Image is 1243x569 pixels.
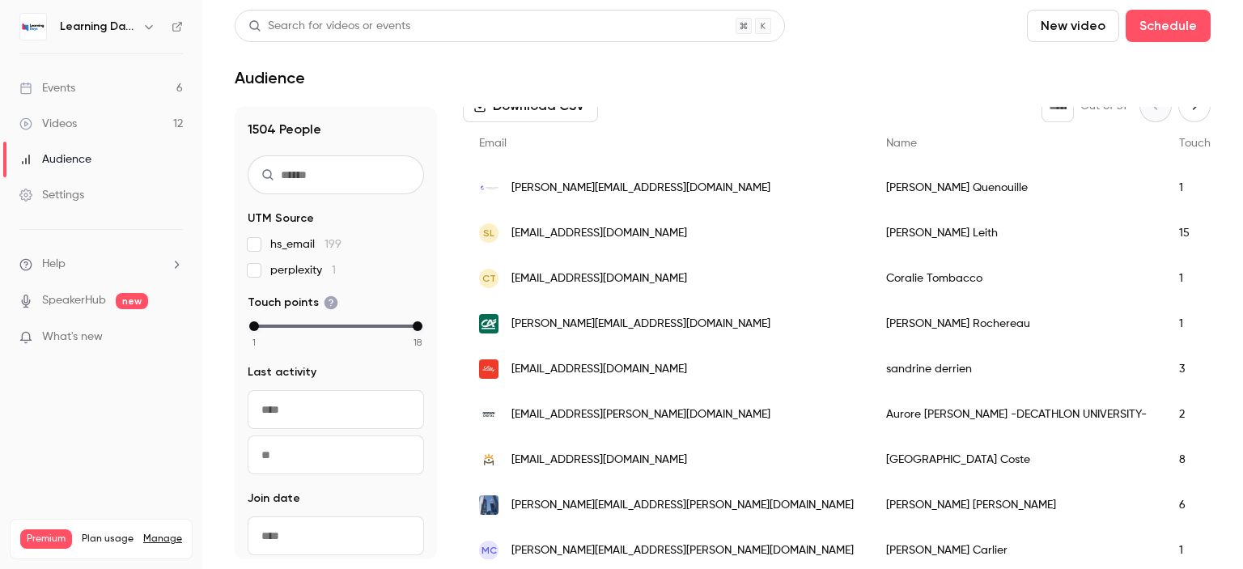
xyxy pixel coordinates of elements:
[19,256,183,273] li: help-dropdown-opener
[19,116,77,132] div: Videos
[511,452,687,469] span: [EMAIL_ADDRESS][DOMAIN_NAME]
[1027,10,1119,42] button: New video
[511,542,854,559] span: [PERSON_NAME][EMAIL_ADDRESS][PERSON_NAME][DOMAIN_NAME]
[60,19,136,35] h6: Learning Days
[511,180,770,197] span: [PERSON_NAME][EMAIL_ADDRESS][DOMAIN_NAME]
[248,120,424,139] h1: 1504 People
[42,256,66,273] span: Help
[479,359,498,379] img: lilly.com
[483,226,494,240] span: SL
[870,210,1163,256] div: [PERSON_NAME] Leith
[870,256,1163,301] div: Coralie Tombacco
[26,42,39,55] img: website_grey.svg
[270,236,342,253] span: hs_email
[886,138,917,149] span: Name
[19,187,84,203] div: Settings
[248,295,338,311] span: Touch points
[511,361,687,378] span: [EMAIL_ADDRESS][DOMAIN_NAME]
[414,335,422,350] span: 18
[479,138,507,149] span: Email
[19,151,91,168] div: Audience
[479,314,498,333] img: credit-agricole-sa.fr
[82,533,134,546] span: Plan usage
[45,26,79,39] div: v 4.0.25
[325,239,342,250] span: 199
[20,529,72,549] span: Premium
[19,80,75,96] div: Events
[249,321,259,331] div: min
[511,406,770,423] span: [EMAIL_ADDRESS][PERSON_NAME][DOMAIN_NAME]
[42,292,106,309] a: SpeakerHub
[1126,10,1211,42] button: Schedule
[116,293,148,309] span: new
[511,497,854,514] span: [PERSON_NAME][EMAIL_ADDRESS][PERSON_NAME][DOMAIN_NAME]
[42,42,183,55] div: Domaine: [DOMAIN_NAME]
[184,94,197,107] img: tab_keywords_by_traffic_grey.svg
[26,26,39,39] img: logo_orange.svg
[479,450,498,469] img: pidiem.com
[870,301,1163,346] div: [PERSON_NAME] Rochereau
[20,14,46,40] img: Learning Days
[202,96,248,106] div: Mots-clés
[511,225,687,242] span: [EMAIL_ADDRESS][DOMAIN_NAME]
[332,265,336,276] span: 1
[870,392,1163,437] div: Aurore [PERSON_NAME] -DECATHLON UNIVERSITY-
[235,68,305,87] h1: Audience
[870,437,1163,482] div: [GEOGRAPHIC_DATA] Coste
[143,533,182,546] a: Manage
[479,405,498,424] img: decathlon.com
[870,346,1163,392] div: sandrine derrien
[482,543,497,558] span: MC
[42,329,103,346] span: What's new
[252,335,256,350] span: 1
[83,96,125,106] div: Domaine
[163,330,183,345] iframe: Noticeable Trigger
[870,165,1163,210] div: [PERSON_NAME] Quenouille
[413,321,422,331] div: max
[248,490,300,507] span: Join date
[870,482,1163,528] div: [PERSON_NAME] [PERSON_NAME]
[248,18,410,35] div: Search for videos or events
[248,364,316,380] span: Last activity
[270,262,336,278] span: perplexity
[248,210,314,227] span: UTM Source
[511,316,770,333] span: [PERSON_NAME][EMAIL_ADDRESS][DOMAIN_NAME]
[479,185,498,189] img: rsconsultants.eu
[482,271,496,286] span: CT
[66,94,78,107] img: tab_domain_overview_orange.svg
[511,270,687,287] span: [EMAIL_ADDRESS][DOMAIN_NAME]
[479,492,498,518] img: socgen.com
